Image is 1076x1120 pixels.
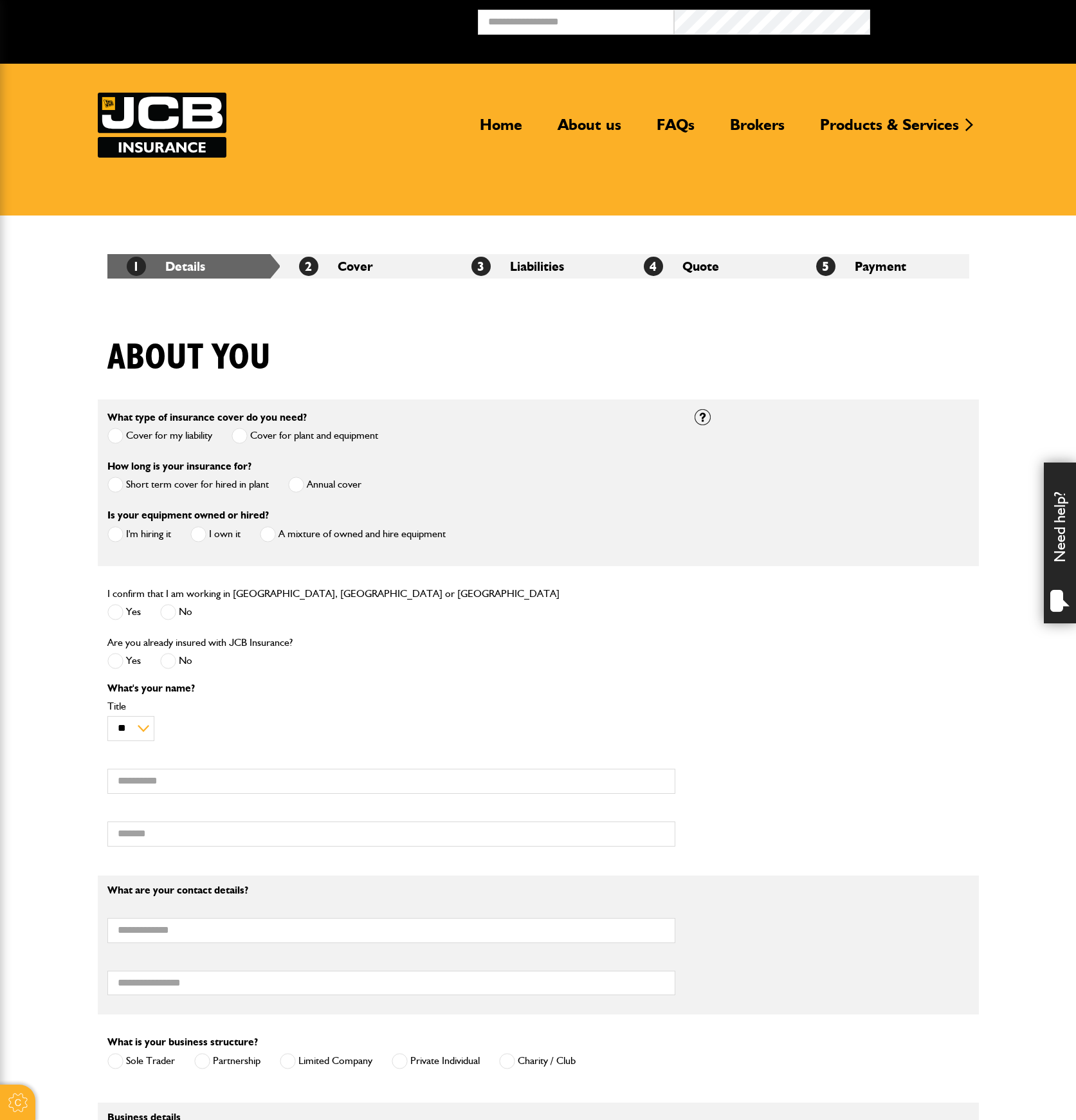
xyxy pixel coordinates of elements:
[499,1053,576,1069] label: Charity / Club
[1044,463,1076,623] div: Need help?
[160,653,192,669] label: No
[98,93,226,158] img: JCB Insurance Services logo
[625,254,797,279] li: Quote
[392,1053,480,1069] label: Private Individual
[107,701,675,711] label: Title
[471,257,491,276] span: 3
[127,257,146,276] span: 1
[194,1053,260,1069] label: Partnership
[107,428,212,444] label: Cover for my liability
[107,336,271,380] h1: About you
[160,604,192,620] label: No
[870,10,1066,30] button: Broker Login
[288,477,361,493] label: Annual cover
[107,653,141,669] label: Yes
[720,115,794,145] a: Brokers
[107,683,675,693] p: What's your name?
[548,115,631,145] a: About us
[107,638,293,648] label: Are you already insured with JCB Insurance?
[816,257,835,276] span: 5
[107,526,171,542] label: I'm hiring it
[797,254,969,279] li: Payment
[107,254,280,279] li: Details
[232,428,378,444] label: Cover for plant and equipment
[280,254,452,279] li: Cover
[470,115,532,145] a: Home
[107,1037,258,1047] label: What is your business structure?
[452,254,625,279] li: Liabilities
[644,257,663,276] span: 4
[107,604,141,620] label: Yes
[810,115,969,145] a: Products & Services
[107,885,675,895] p: What are your contact details?
[107,1053,175,1069] label: Sole Trader
[107,510,269,520] label: Is your equipment owned or hired?
[107,589,560,599] label: I confirm that I am working in [GEOGRAPHIC_DATA], [GEOGRAPHIC_DATA] or [GEOGRAPHIC_DATA]
[98,93,226,158] a: JCB Insurance Services
[107,461,251,472] label: How long is your insurance for?
[647,115,704,145] a: FAQs
[190,526,241,542] label: I own it
[260,526,446,542] label: A mixture of owned and hire equipment
[107,477,269,493] label: Short term cover for hired in plant
[280,1053,372,1069] label: Limited Company
[299,257,318,276] span: 2
[107,412,307,423] label: What type of insurance cover do you need?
